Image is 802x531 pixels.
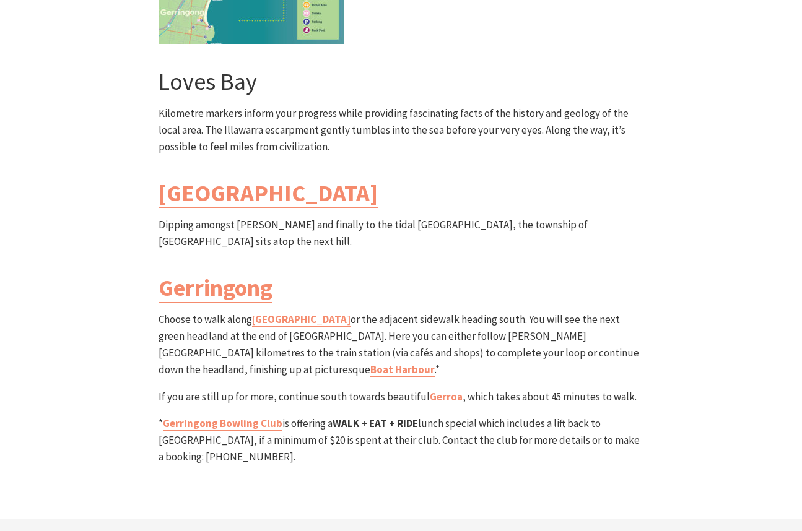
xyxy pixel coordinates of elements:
p: Choose to walk along or the adjacent sidewalk heading south. You will see the next green headland... [159,311,644,379]
p: * is offering a lunch special which includes a lift back to [GEOGRAPHIC_DATA], if a minimum of $2... [159,415,644,466]
strong: WALK + EAT + RIDE [333,417,418,430]
a: Gerringong [159,273,272,303]
a: Gerroa [430,390,463,404]
h3: Loves Bay [159,67,644,96]
a: [GEOGRAPHIC_DATA] [159,178,378,208]
p: Dipping amongst [PERSON_NAME] and finally to the tidal [GEOGRAPHIC_DATA], the township of [GEOGRA... [159,217,644,250]
a: Boat Harbour [370,363,435,377]
p: Kilometre markers inform your progress while providing fascinating facts of the history and geolo... [159,105,644,156]
a: Gerringong Bowling Club [163,417,282,431]
a: [GEOGRAPHIC_DATA] [252,313,351,327]
p: If you are still up for more, continue south towards beautiful , which takes about 45 minutes to ... [159,389,644,405]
